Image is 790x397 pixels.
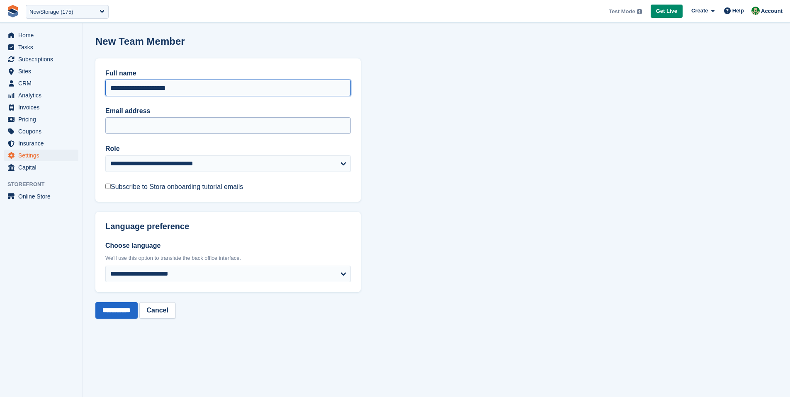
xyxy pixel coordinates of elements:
span: Help [732,7,744,15]
span: Coupons [18,126,68,137]
span: Account [761,7,783,15]
div: NowStorage (175) [29,8,73,16]
label: Subscribe to Stora onboarding tutorial emails [105,183,243,191]
a: menu [4,29,78,41]
span: Analytics [18,90,68,101]
span: Create [691,7,708,15]
div: We'll use this option to translate the back office interface. [105,254,351,262]
span: Test Mode [609,7,635,16]
a: Cancel [139,302,175,319]
span: Storefront [7,180,83,189]
h1: New Team Member [95,36,185,47]
label: Role [105,144,351,154]
a: menu [4,162,78,173]
span: Capital [18,162,68,173]
a: Get Live [651,5,683,18]
label: Choose language [105,241,351,251]
img: icon-info-grey-7440780725fd019a000dd9b08b2336e03edf1995a4989e88bcd33f0948082b44.svg [637,9,642,14]
span: Home [18,29,68,41]
span: Invoices [18,102,68,113]
h2: Language preference [105,222,351,231]
a: menu [4,77,78,89]
a: menu [4,65,78,77]
span: Sites [18,65,68,77]
a: menu [4,90,78,101]
label: Email address [105,106,351,116]
a: menu [4,41,78,53]
span: CRM [18,77,68,89]
a: menu [4,138,78,149]
a: menu [4,53,78,65]
span: Get Live [656,7,677,15]
img: stora-icon-8386f47178a22dfd0bd8f6a31ec36ba5ce8667c1dd55bd0f319d3a0aa187defe.svg [7,5,19,17]
a: menu [4,150,78,161]
img: Mark Dawson [751,7,760,15]
span: Settings [18,150,68,161]
span: Tasks [18,41,68,53]
span: Online Store [18,191,68,202]
input: Subscribe to Stora onboarding tutorial emails [105,184,111,189]
a: menu [4,126,78,137]
span: Subscriptions [18,53,68,65]
span: Insurance [18,138,68,149]
a: menu [4,191,78,202]
a: menu [4,114,78,125]
label: Full name [105,68,351,78]
span: Pricing [18,114,68,125]
a: menu [4,102,78,113]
